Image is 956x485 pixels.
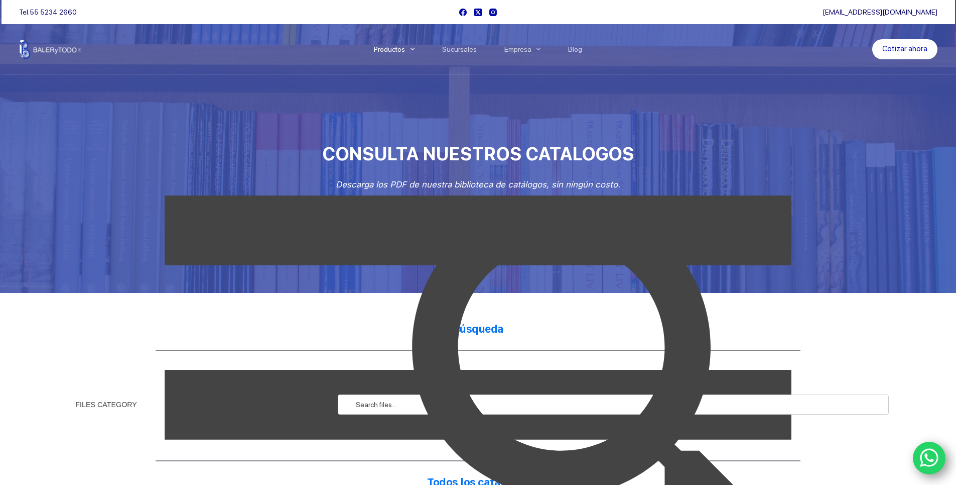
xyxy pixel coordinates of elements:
nav: Menu Principal [360,24,596,74]
a: WhatsApp [913,442,946,475]
img: Balerytodo [19,40,82,59]
input: Search files... [338,395,889,415]
a: X (Twitter) [474,9,482,16]
a: Cotizar ahora [872,39,937,59]
a: Instagram [489,9,497,16]
a: Facebook [459,9,467,16]
span: Tel. [19,8,77,16]
a: 55 5234 2660 [30,8,77,16]
a: [EMAIL_ADDRESS][DOMAIN_NAME] [823,8,937,16]
div: FILES CATEGORY [75,401,137,408]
